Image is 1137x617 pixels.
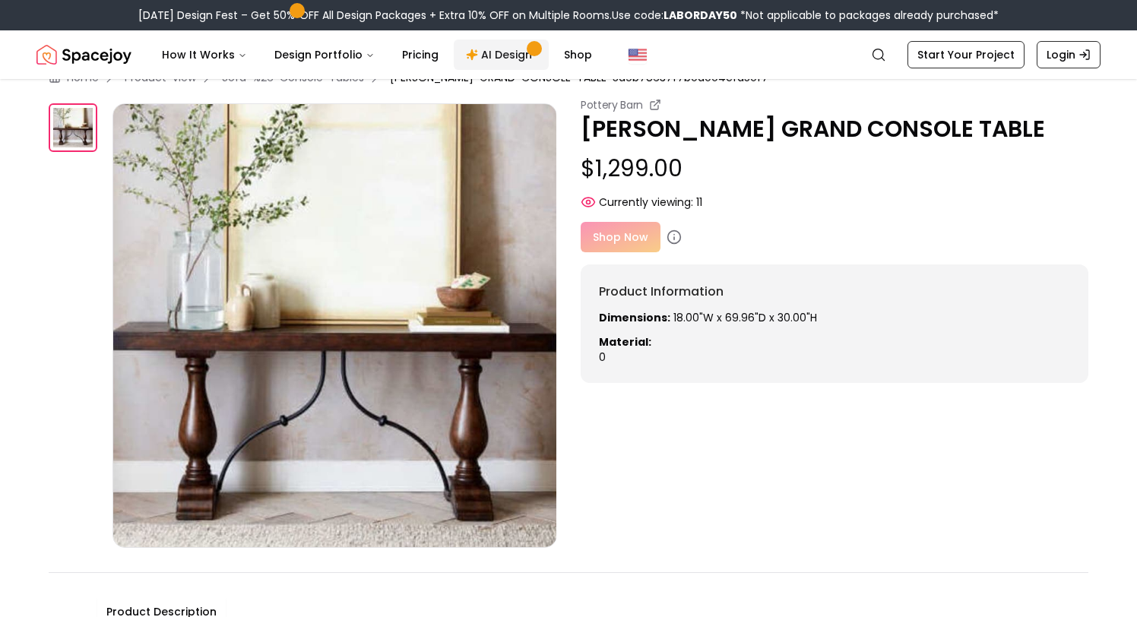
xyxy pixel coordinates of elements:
[49,103,97,152] img: https://storage.googleapis.com/spacejoy-main/assets/5d9b78637f7b0d004cfd50f7/image/5d9b78637f7b0d...
[737,8,999,23] span: *Not applicable to packages already purchased*
[262,40,387,70] button: Design Portfolio
[454,40,549,70] a: AI Design
[581,155,1088,182] p: $1,299.00
[36,40,131,70] img: Spacejoy Logo
[664,8,737,23] b: LABORDAY50
[1037,41,1101,68] a: Login
[629,46,647,64] img: United States
[907,41,1025,68] a: Start Your Project
[112,103,557,548] img: https://storage.googleapis.com/spacejoy-main/assets/5d9b78637f7b0d004cfd50f7/image/5d9b78637f7b0d...
[36,30,1101,79] nav: Global
[36,40,131,70] a: Spacejoy
[599,310,1070,365] div: 0
[612,8,737,23] span: Use code:
[150,40,604,70] nav: Main
[696,195,702,210] span: 11
[390,40,451,70] a: Pricing
[599,310,1070,325] p: 18.00"W x 69.96"D x 30.00"H
[599,310,670,325] strong: Dimensions:
[552,40,604,70] a: Shop
[581,115,1088,143] p: [PERSON_NAME] GRAND CONSOLE TABLE
[599,195,693,210] span: Currently viewing:
[599,334,651,350] strong: Material:
[138,8,999,23] div: [DATE] Design Fest – Get 50% OFF All Design Packages + Extra 10% OFF on Multiple Rooms.
[150,40,259,70] button: How It Works
[581,97,643,112] small: Pottery Barn
[599,283,1070,301] h6: Product Information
